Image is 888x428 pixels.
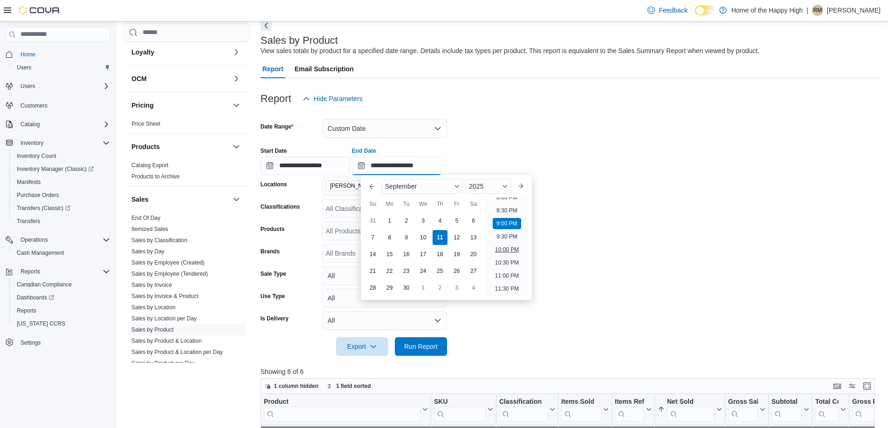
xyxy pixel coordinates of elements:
[336,382,371,390] span: 1 field sorted
[330,181,403,190] span: [PERSON_NAME][GEOGRAPHIC_DATA] - Fire & Flower
[261,367,881,376] p: Showing 6 of 6
[365,230,380,245] div: day-7
[491,257,523,268] li: 10:30 PM
[2,48,114,61] button: Home
[314,94,363,103] span: Hide Parameters
[261,123,294,130] label: Date Range
[261,225,285,233] label: Products
[416,197,431,211] div: We
[352,147,376,155] label: End Date
[13,216,110,227] span: Transfers
[449,213,464,228] div: day-5
[131,48,229,57] button: Loyalty
[131,315,197,322] span: Sales by Location per Day
[131,326,174,333] span: Sales by Product
[17,64,31,71] span: Users
[365,280,380,295] div: day-28
[561,398,601,421] div: Items Sold
[382,280,397,295] div: day-29
[131,270,208,278] span: Sales by Employee (Tendered)
[13,163,97,175] a: Inventory Manager (Classic)
[561,398,609,421] button: Items Sold
[815,398,846,421] button: Total Cost
[449,247,464,262] div: day-19
[261,248,280,255] label: Brands
[261,156,350,175] input: Press the down key to open a popover containing a calendar.
[13,279,110,290] span: Canadian Compliance
[131,292,198,300] span: Sales by Invoice & Product
[615,398,644,407] div: Items Ref
[9,163,114,176] a: Inventory Manager (Classic)
[131,101,153,110] h3: Pricing
[336,337,388,356] button: Export
[466,264,481,279] div: day-27
[13,216,44,227] a: Transfers
[17,48,110,60] span: Home
[365,179,379,194] button: Previous Month
[13,150,60,162] a: Inventory Count
[771,398,809,421] button: Subtotal
[17,165,94,173] span: Inventory Manager (Classic)
[771,398,802,421] div: Subtotal
[499,398,548,421] div: Classification
[231,141,242,152] button: Products
[231,100,242,111] button: Pricing
[17,266,110,277] span: Reports
[131,74,147,83] h3: OCM
[365,264,380,279] div: day-21
[17,49,39,60] a: Home
[231,194,242,205] button: Sales
[493,205,521,216] li: 8:30 PM
[466,247,481,262] div: day-20
[131,304,176,311] a: Sales by Location
[433,264,447,279] div: day-25
[731,5,803,16] p: Home of the Happy High
[261,147,287,155] label: Start Date
[17,337,110,348] span: Settings
[466,197,481,211] div: Sa
[131,101,229,110] button: Pricing
[416,280,431,295] div: day-1
[695,6,715,15] input: Dark Mode
[17,234,52,245] button: Operations
[659,6,687,15] span: Feedback
[9,61,114,74] button: Users
[433,280,447,295] div: day-2
[17,234,110,245] span: Operations
[17,152,56,160] span: Inventory Count
[13,190,110,201] span: Purchase Orders
[416,264,431,279] div: day-24
[9,202,114,215] a: Transfers (Classic)
[13,292,110,303] span: Dashboards
[615,398,644,421] div: Items Ref
[262,60,283,78] span: Report
[466,213,481,228] div: day-6
[13,62,35,73] a: Users
[261,315,289,322] label: Is Delivery
[131,226,168,232] a: Itemized Sales
[852,398,875,421] div: Gross Profit
[131,48,154,57] h3: Loyalty
[261,35,338,46] h3: Sales by Product
[365,197,380,211] div: Su
[658,398,722,421] button: Net Sold
[323,380,375,392] button: 1 field sorted
[261,380,322,392] button: 1 column hidden
[416,213,431,228] div: day-3
[449,230,464,245] div: day-12
[399,264,414,279] div: day-23
[847,380,858,392] button: Display options
[261,46,759,56] div: View sales totals by product for a specified date range. Details include tax types per product. T...
[513,179,528,194] button: Next month
[815,398,839,421] div: Total Cost
[2,233,114,246] button: Operations
[813,5,822,16] span: RM
[17,281,72,288] span: Canadian Compliance
[17,294,54,301] span: Dashboards
[131,259,205,266] span: Sales by Employee (Created)
[365,212,482,296] div: September, 2025
[322,289,447,307] button: All
[365,213,380,228] div: day-31
[131,142,160,151] h3: Products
